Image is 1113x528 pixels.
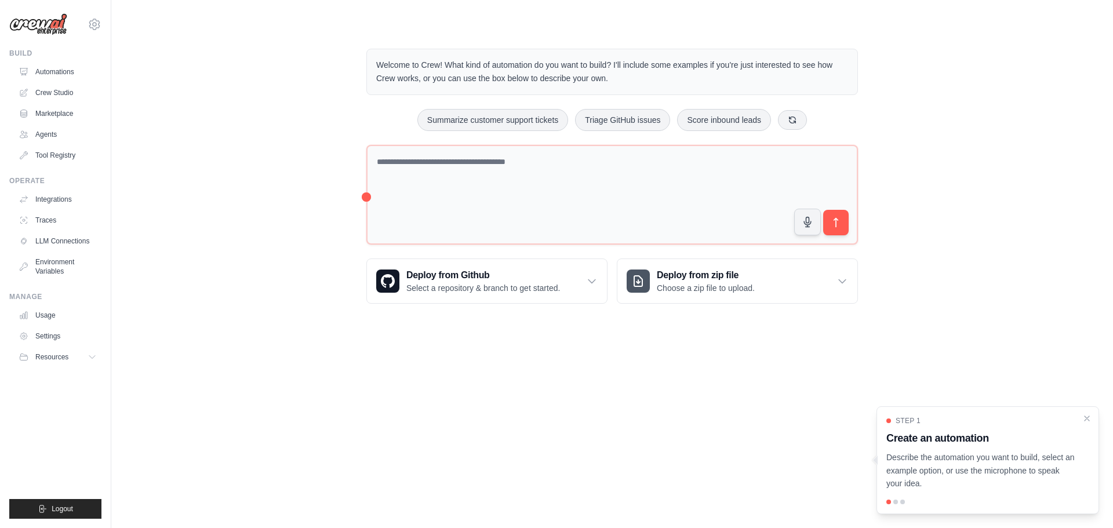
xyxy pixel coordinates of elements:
p: Describe the automation you want to build, select an example option, or use the microphone to spe... [886,451,1075,490]
button: Score inbound leads [677,109,771,131]
button: Triage GitHub issues [575,109,670,131]
a: Settings [14,327,101,345]
a: Traces [14,211,101,230]
h3: Create an automation [886,430,1075,446]
button: Logout [9,499,101,519]
button: Resources [14,348,101,366]
a: Crew Studio [14,83,101,102]
a: Agents [14,125,101,144]
a: Tool Registry [14,146,101,165]
h3: Deploy from zip file [657,268,755,282]
span: Step 1 [896,416,921,425]
p: Welcome to Crew! What kind of automation do you want to build? I'll include some examples if you'... [376,59,848,85]
a: Environment Variables [14,253,101,281]
a: Automations [14,63,101,81]
img: Logo [9,13,67,35]
a: Usage [14,306,101,325]
button: Close walkthrough [1082,414,1092,423]
span: Logout [52,504,73,514]
span: Resources [35,352,68,362]
h3: Deploy from Github [406,268,560,282]
a: LLM Connections [14,232,101,250]
a: Integrations [14,190,101,209]
button: Summarize customer support tickets [417,109,568,131]
p: Choose a zip file to upload. [657,282,755,294]
div: Operate [9,176,101,185]
a: Marketplace [14,104,101,123]
div: Build [9,49,101,58]
p: Select a repository & branch to get started. [406,282,560,294]
div: Manage [9,292,101,301]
